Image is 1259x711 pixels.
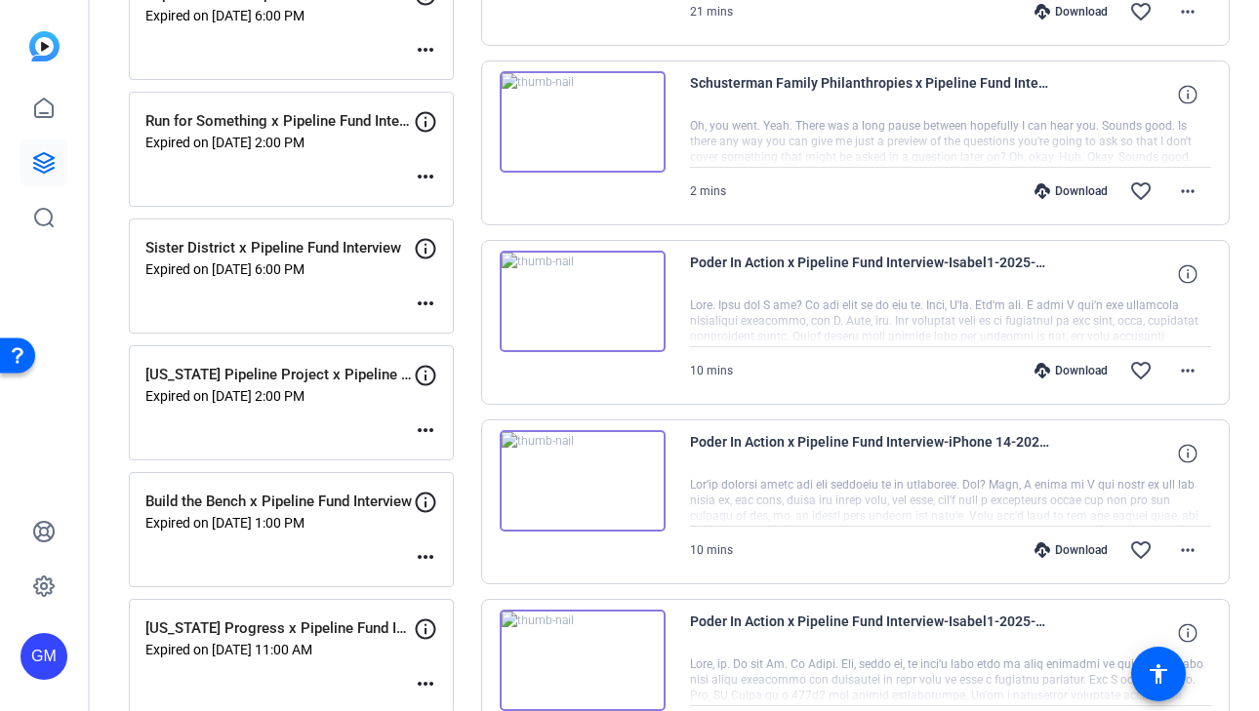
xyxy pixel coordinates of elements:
mat-icon: favorite_border [1129,359,1153,382]
div: Download [1025,363,1117,378]
mat-icon: more_horiz [414,672,437,695]
span: Poder In Action x Pipeline Fund Interview-Isabel1-2025-09-04-19-29-57-685-1 [690,251,1051,297]
span: Schusterman Family Philanthropies x Pipeline Fund Interview-iPhone 15 Pro Max-2025-09-05-10-04-16... [690,71,1051,118]
span: Poder In Action x Pipeline Fund Interview-Isabel1-2025-09-04-19-08-54-265-1 [690,610,1051,656]
img: thumb-nail [500,71,666,173]
p: Expired on [DATE] 6:00 PM [145,261,414,277]
p: [US_STATE] Pipeline Project x Pipeline Fund Interview [145,364,414,386]
div: Download [1025,183,1117,199]
mat-icon: accessibility [1147,662,1170,686]
img: thumb-nail [500,251,666,352]
mat-icon: favorite_border [1129,538,1153,562]
mat-icon: more_horiz [1176,179,1199,203]
span: 2 mins [690,184,726,198]
p: Expired on [DATE] 11:00 AM [145,642,414,657]
mat-icon: more_horiz [414,38,437,61]
img: blue-gradient.svg [29,31,60,61]
p: Sister District x Pipeline Fund Interview [145,237,414,259]
p: Run for Something x Pipeline Fund Interview [145,110,414,133]
mat-icon: favorite_border [1129,179,1153,203]
mat-icon: more_horiz [1176,538,1199,562]
span: 10 mins [690,543,733,557]
mat-icon: more_horiz [1176,359,1199,382]
p: [US_STATE] Progress x Pipeline Fund Interview [145,617,414,640]
mat-icon: more_horiz [414,292,437,315]
p: Expired on [DATE] 2:00 PM [145,135,414,150]
div: GM [20,633,67,680]
p: Build the Bench x Pipeline Fund Interview [145,491,414,513]
div: Download [1025,542,1117,558]
div: Download [1025,4,1117,20]
span: 21 mins [690,5,733,19]
img: thumb-nail [500,610,666,711]
img: thumb-nail [500,430,666,532]
mat-icon: more_horiz [414,418,437,442]
span: Poder In Action x Pipeline Fund Interview-iPhone 14-2025-09-04-19-29-57-685-0 [690,430,1051,477]
p: Expired on [DATE] 6:00 PM [145,8,414,23]
mat-icon: more_horiz [414,545,437,569]
mat-icon: more_horiz [414,165,437,188]
p: Expired on [DATE] 1:00 PM [145,515,414,531]
p: Expired on [DATE] 2:00 PM [145,388,414,404]
span: 10 mins [690,364,733,377]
